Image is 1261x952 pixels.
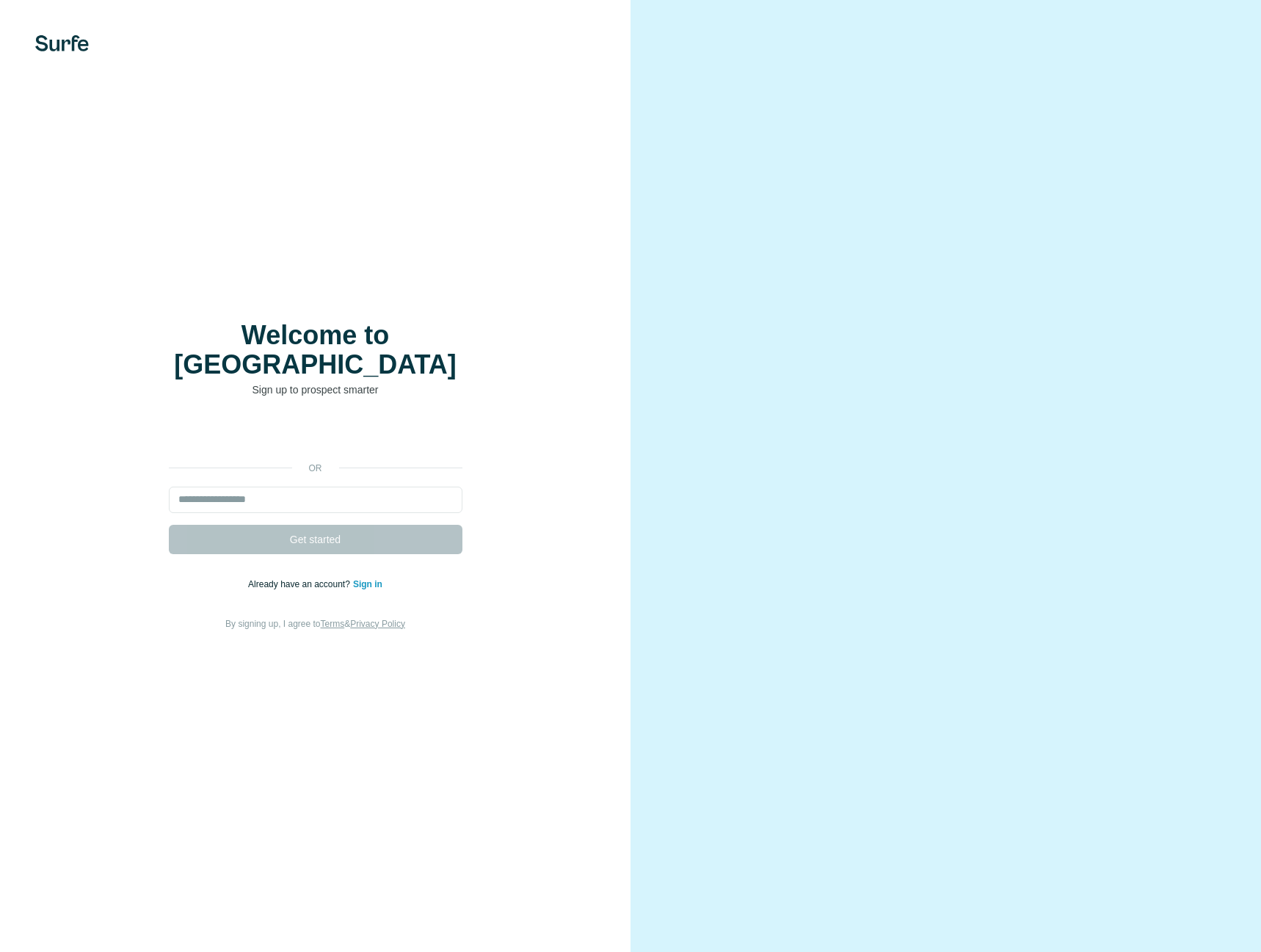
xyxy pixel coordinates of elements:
[321,619,345,629] a: Terms
[225,619,405,629] span: By signing up, I agree to &
[161,419,470,451] iframe: Knappen Logga in med Google
[350,619,405,629] a: Privacy Policy
[169,321,462,379] h1: Welcome to [GEOGRAPHIC_DATA]
[353,579,382,589] a: Sign in
[292,462,339,475] p: or
[169,382,462,397] p: Sign up to prospect smarter
[35,35,89,51] img: Surfe's logo
[248,579,353,589] span: Already have an account?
